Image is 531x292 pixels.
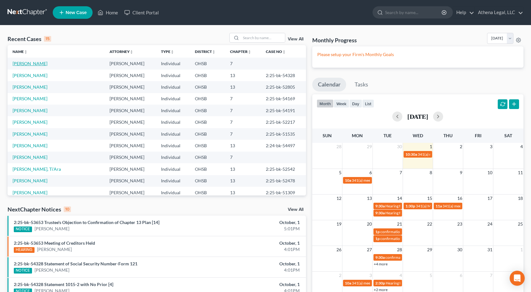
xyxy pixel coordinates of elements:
[396,143,403,150] span: 30
[13,119,47,125] a: [PERSON_NAME]
[225,187,261,198] td: 13
[105,70,156,81] td: [PERSON_NAME]
[429,272,433,279] span: 5
[399,169,403,176] span: 7
[366,143,373,150] span: 29
[457,246,463,253] span: 30
[44,36,51,42] div: 15
[453,7,474,18] a: Help
[208,240,299,246] div: October, 1
[407,113,428,120] h2: [DATE]
[225,116,261,128] td: 7
[380,236,451,241] span: confirmation hearing for [PERSON_NAME]
[14,261,137,266] a: 2:25-bk-54328 Statement of Social Security Number-Form 121
[105,152,156,163] td: [PERSON_NAME]
[225,128,261,140] td: 7
[426,220,433,228] span: 22
[520,246,523,253] span: 1
[156,187,190,198] td: Individual
[14,227,32,232] div: NOTICE
[375,204,385,208] span: 9:30a
[190,140,225,151] td: OHSB
[504,133,512,138] span: Sat
[225,163,261,175] td: 13
[261,116,306,128] td: 2:25-bk-52217
[338,272,342,279] span: 2
[156,175,190,187] td: Individual
[288,37,303,41] a: View All
[130,50,133,54] i: unfold_more
[13,73,47,78] a: [PERSON_NAME]
[362,99,374,108] button: list
[375,255,385,260] span: 9:30a
[429,169,433,176] span: 8
[190,116,225,128] td: OHSB
[386,281,435,285] span: Hearing for [PERSON_NAME]
[190,128,225,140] td: OHSB
[336,143,342,150] span: 28
[35,267,69,273] a: [PERSON_NAME]
[156,116,190,128] td: Individual
[261,163,306,175] td: 2:25-bk-52542
[374,287,388,292] a: +2 more
[349,78,374,91] a: Tasks
[312,36,357,44] h3: Monthly Progress
[156,140,190,151] td: Individual
[459,143,463,150] span: 2
[105,93,156,105] td: [PERSON_NAME]
[380,229,451,234] span: confirmation hearing for [PERSON_NAME]
[161,49,174,54] a: Typeunfold_more
[105,116,156,128] td: [PERSON_NAME]
[105,175,156,187] td: [PERSON_NAME]
[13,131,47,137] a: [PERSON_NAME]
[334,99,349,108] button: week
[14,220,159,225] a: 2:25-bk-53653 Trustee's Objection to Confirmation of Chapter 13 Plan [14]
[14,247,35,253] div: HEARING
[261,70,306,81] td: 2:25-bk-54328
[457,195,463,202] span: 16
[383,133,392,138] span: Tue
[190,93,225,105] td: OHSB
[225,152,261,163] td: 7
[336,220,342,228] span: 19
[487,220,493,228] span: 24
[208,261,299,267] div: October, 1
[225,70,261,81] td: 13
[510,271,525,286] div: Open Intercom Messenger
[156,81,190,93] td: Individual
[14,240,95,246] a: 2:25-bk-53653 Meeting of Creditors Held
[261,128,306,140] td: 2:25-bk-51535
[105,140,156,151] td: [PERSON_NAME]
[405,204,415,208] span: 1:30p
[489,272,493,279] span: 7
[208,219,299,226] div: October, 1
[35,226,69,232] a: [PERSON_NAME]
[14,268,32,274] div: NOTICE
[225,81,261,93] td: 13
[345,178,351,183] span: 10a
[156,93,190,105] td: Individual
[366,246,373,253] span: 27
[520,143,523,150] span: 4
[13,84,47,90] a: [PERSON_NAME]
[366,220,373,228] span: 20
[225,140,261,151] td: 13
[24,50,28,54] i: unfold_more
[399,272,403,279] span: 4
[317,51,518,58] p: Please setup your Firm's Monthly Goals
[190,175,225,187] td: OHSB
[208,226,299,232] div: 5:01PM
[13,178,47,183] a: [PERSON_NAME]
[208,281,299,288] div: October, 1
[261,81,306,93] td: 2:25-bk-52805
[37,246,72,253] a: [PERSON_NAME]
[105,58,156,69] td: [PERSON_NAME]
[225,175,261,187] td: 13
[94,7,121,18] a: Home
[261,93,306,105] td: 2:25-bk-54169
[418,152,478,157] span: 341(a) meeting for [PERSON_NAME]
[156,70,190,81] td: Individual
[156,163,190,175] td: Individual
[429,143,433,150] span: 1
[375,211,385,215] span: 9:30a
